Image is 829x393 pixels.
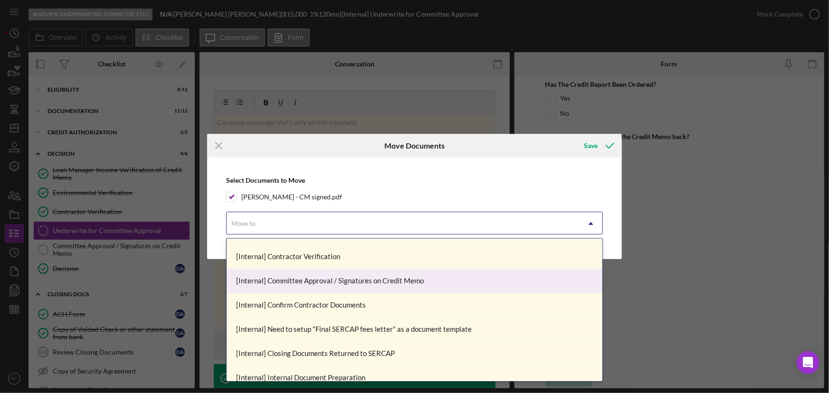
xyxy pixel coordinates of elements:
[227,318,602,342] div: [Internal] Need to setup "Final SERCAP fees letter" as a document template
[797,351,819,374] div: Open Intercom Messenger
[241,192,342,202] label: [PERSON_NAME] - CM signed.pdf
[227,293,602,318] div: [Internal] Confirm Contractor Documents
[231,220,256,227] div: Move to
[227,269,602,293] div: [Internal] Committee Approval / Signatures on Credit Memo
[227,342,602,366] div: [Internal] Closing Documents Returned to SERCAP
[227,366,602,390] div: [Internal] Internal Document Preparation
[227,245,602,269] div: [Internal] Contractor Verification
[575,136,622,155] button: Save
[384,141,445,150] h6: Move Documents
[584,136,598,155] div: Save
[226,176,305,184] b: Select Documents to Move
